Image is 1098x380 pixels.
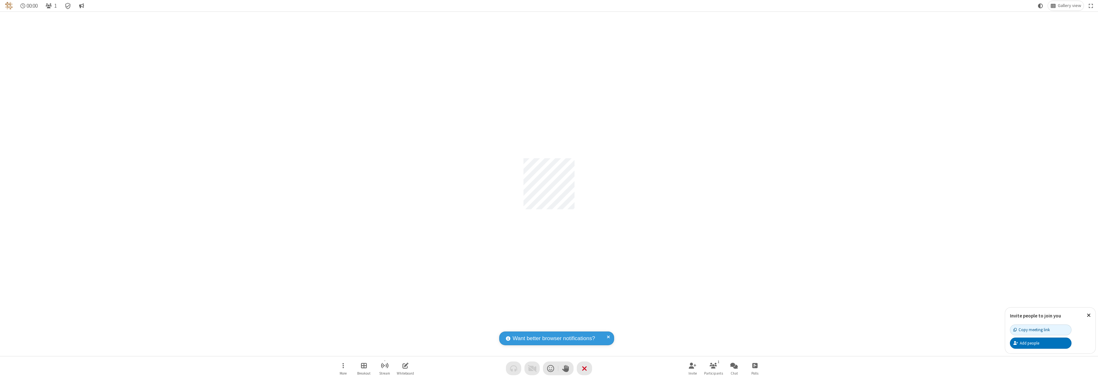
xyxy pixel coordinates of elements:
button: Copy meeting link [1010,324,1072,335]
button: Close popover [1082,308,1095,323]
button: Send a reaction [543,361,558,375]
button: Open menu [334,359,353,377]
span: Breakout [357,371,371,375]
button: Start streaming [375,359,394,377]
button: Audio problem - check your Internet connection or call by phone [506,361,521,375]
button: Fullscreen [1086,1,1096,11]
button: Open poll [745,359,764,377]
span: Participants [704,371,723,375]
span: Chat [731,371,738,375]
label: Invite people to join you [1010,313,1061,319]
div: Copy meeting link [1013,327,1050,333]
span: More [340,371,347,375]
span: Whiteboard [397,371,414,375]
button: Open participant list [704,359,723,377]
button: Invite participants (⌘+Shift+I) [683,359,702,377]
span: Invite [688,371,697,375]
span: Polls [751,371,758,375]
div: 1 [716,359,721,365]
span: Want better browser notifications? [513,334,595,343]
div: Timer [18,1,41,11]
span: Gallery view [1058,3,1081,8]
button: End or leave meeting [577,361,592,375]
span: 00:00 [26,3,38,9]
img: QA Selenium DO NOT DELETE OR CHANGE [5,2,13,10]
div: Meeting details Encryption enabled [62,1,74,11]
button: Open shared whiteboard [396,359,415,377]
button: Using system theme [1035,1,1046,11]
button: Add people [1010,338,1072,348]
button: Conversation [76,1,86,11]
button: Raise hand [558,361,574,375]
span: 1 [54,3,57,9]
button: Open chat [725,359,744,377]
button: Open participant list [43,1,59,11]
button: Change layout [1048,1,1084,11]
button: Video [524,361,540,375]
button: Manage Breakout Rooms [354,359,373,377]
span: Stream [379,371,390,375]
